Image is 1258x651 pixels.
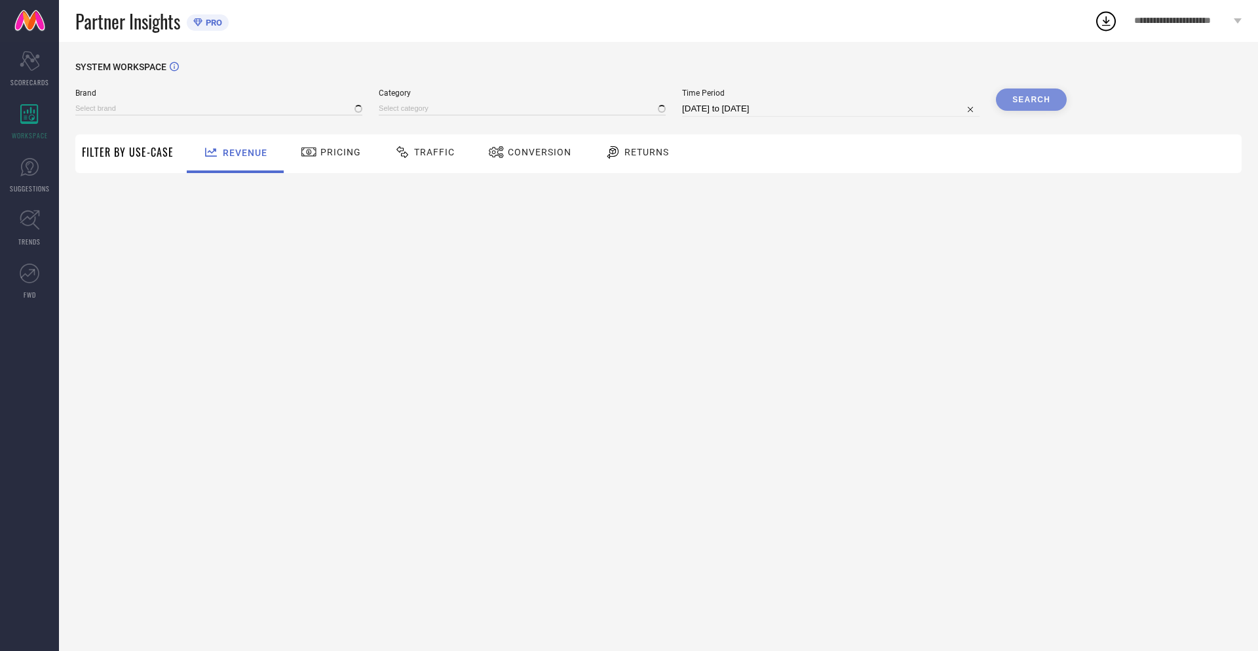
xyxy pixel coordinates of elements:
[82,144,174,160] span: Filter By Use-Case
[18,237,41,247] span: TRENDS
[624,147,669,157] span: Returns
[75,102,362,115] input: Select brand
[75,8,180,35] span: Partner Insights
[379,102,666,115] input: Select category
[12,130,48,140] span: WORKSPACE
[1094,9,1118,33] div: Open download list
[682,89,980,98] span: Time Period
[379,89,666,98] span: Category
[75,62,166,72] span: SYSTEM WORKSPACE
[414,147,455,157] span: Traffic
[320,147,361,157] span: Pricing
[10,77,49,87] span: SCORECARDS
[223,148,267,158] span: Revenue
[202,18,222,28] span: PRO
[75,89,362,98] span: Brand
[24,290,36,300] span: FWD
[682,101,980,117] input: Select time period
[508,147,571,157] span: Conversion
[10,184,50,193] span: SUGGESTIONS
